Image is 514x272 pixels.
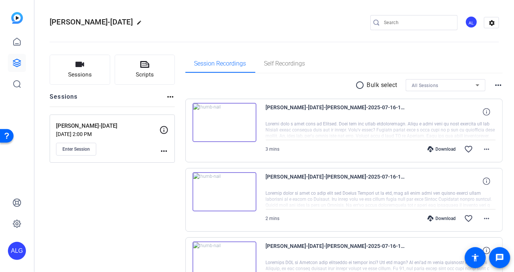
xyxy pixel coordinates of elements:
[484,17,499,29] mat-icon: settings
[424,215,459,222] div: Download
[465,16,478,29] ngx-avatar: Arizona Law Group
[56,143,96,156] button: Enter Session
[193,172,256,211] img: thumb-nail
[50,55,110,85] button: Sessions
[136,20,146,29] mat-icon: edit
[194,61,246,67] span: Session Recordings
[471,253,480,262] mat-icon: accessibility
[56,122,159,130] p: [PERSON_NAME]-[DATE]
[266,241,405,260] span: [PERSON_NAME]-[DATE]-[PERSON_NAME]-2025-07-16-14-47-46-259-0
[465,16,478,28] div: AL
[193,103,256,142] img: thumb-nail
[264,61,305,67] span: Self Recordings
[495,253,504,262] mat-icon: message
[482,145,491,154] mat-icon: more_horiz
[56,131,159,137] p: [DATE] 2:00 PM
[482,214,491,223] mat-icon: more_horiz
[62,146,90,152] span: Enter Session
[11,12,23,24] img: blue-gradient.svg
[494,81,503,90] mat-icon: more_horiz
[68,70,92,79] span: Sessions
[266,172,405,190] span: [PERSON_NAME]-[DATE]-[PERSON_NAME]-2025-07-16-14-52-04-701-0
[50,17,133,26] span: [PERSON_NAME]-[DATE]
[166,92,175,101] mat-icon: more_horiz
[8,242,26,260] div: ALG
[356,81,367,90] mat-icon: radio_button_unchecked
[266,216,280,221] span: 2 mins
[115,55,175,85] button: Scripts
[464,145,473,154] mat-icon: favorite_border
[464,214,473,223] mat-icon: favorite_border
[424,146,459,152] div: Download
[50,92,78,107] h2: Sessions
[136,70,154,79] span: Scripts
[412,83,438,88] span: All Sessions
[266,147,280,152] span: 3 mins
[159,147,168,156] mat-icon: more_horiz
[384,18,452,27] input: Search
[367,81,398,90] p: Bulk select
[266,103,405,121] span: [PERSON_NAME]-[DATE]-[PERSON_NAME]-2025-07-16-14-54-35-691-0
